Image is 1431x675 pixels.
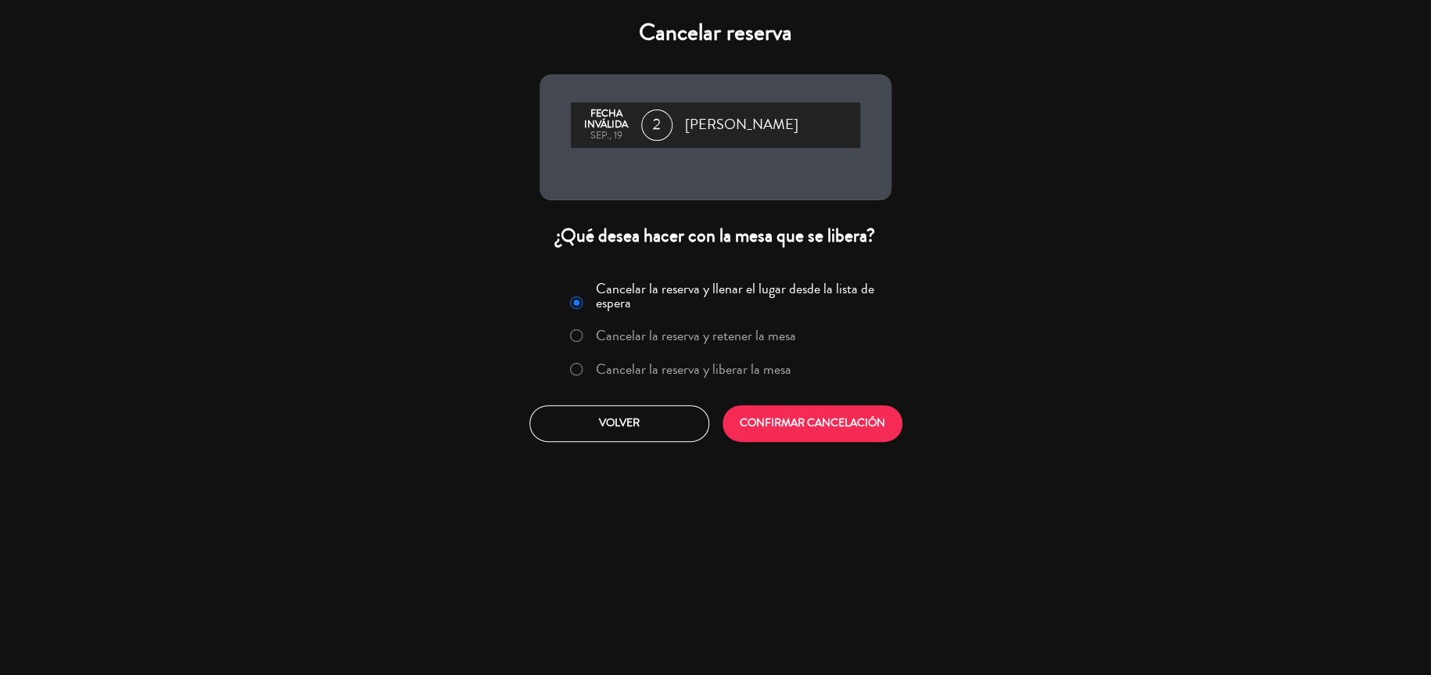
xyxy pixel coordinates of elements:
span: 2 [641,110,672,141]
button: Volver [529,405,709,442]
h4: Cancelar reserva [540,19,891,47]
div: ¿Qué desea hacer con la mesa que se libera? [540,224,891,248]
span: [PERSON_NAME] [685,113,798,137]
div: sep., 19 [579,131,633,142]
label: Cancelar la reserva y liberar la mesa [596,362,791,376]
label: Cancelar la reserva y retener la mesa [596,329,796,343]
label: Cancelar la reserva y llenar el lugar desde la lista de espera [596,282,882,310]
button: CONFIRMAR CANCELACIÓN [723,405,902,442]
div: Fecha inválida [579,109,633,131]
